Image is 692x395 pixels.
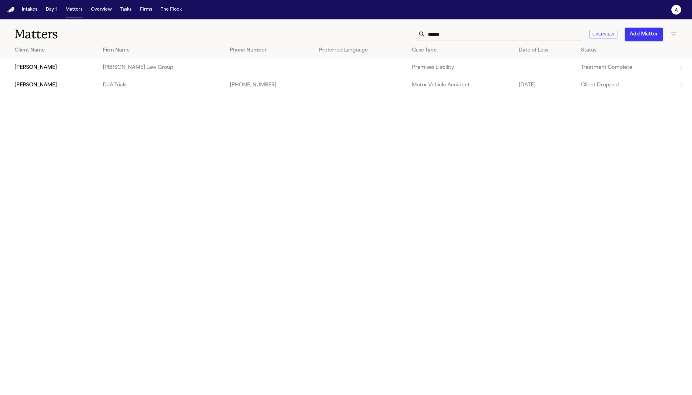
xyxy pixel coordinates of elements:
[103,47,220,54] div: Firm Name
[675,8,678,12] text: A
[15,27,212,42] h1: Matters
[15,47,93,54] div: Client Name
[576,59,673,76] td: Treatment Complete
[581,47,668,54] div: Status
[7,7,15,13] img: Finch Logo
[118,4,134,15] button: Tasks
[98,76,225,94] td: DJA Trials
[514,76,576,94] td: [DATE]
[319,47,402,54] div: Preferred Language
[576,76,673,94] td: Client Dropped
[7,7,15,13] a: Home
[230,47,309,54] div: Phone Number
[407,59,514,76] td: Premises Liability
[89,4,114,15] button: Overview
[138,4,155,15] button: Firms
[519,47,571,54] div: Date of Loss
[412,47,509,54] div: Case Type
[589,30,617,39] button: Overview
[43,4,59,15] button: Day 1
[158,4,184,15] button: The Flock
[225,76,314,94] td: [PHONE_NUMBER]
[98,59,225,76] td: [PERSON_NAME] Law Group
[407,76,514,94] td: Motor Vehicle Accident
[625,28,663,41] button: Add Matter
[63,4,85,15] button: Matters
[19,4,40,15] button: Intakes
